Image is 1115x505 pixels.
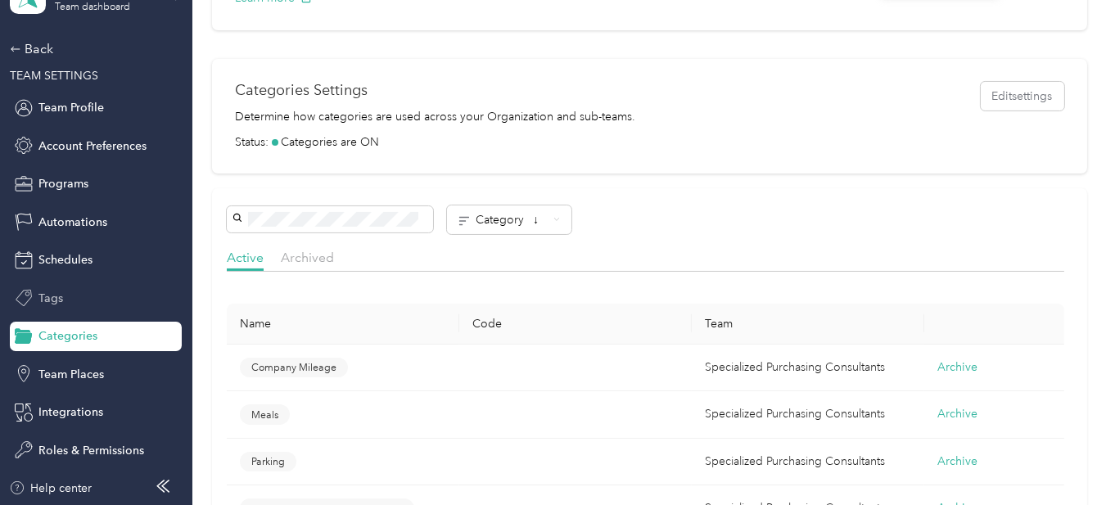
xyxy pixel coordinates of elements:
[38,290,63,307] span: Tags
[476,213,547,227] span: Category
[240,358,348,378] button: Company Mileage
[360,133,379,151] span: ON
[251,408,278,422] span: Meals
[692,304,924,345] th: Team
[235,82,635,99] h1: Categories Settings
[692,345,924,392] td: Specialized Purchasing Consultants
[692,391,924,439] td: Specialized Purchasing Consultants
[38,251,93,268] span: Schedules
[281,250,334,265] span: Archived
[38,138,147,155] span: Account Preferences
[38,327,97,345] span: Categories
[9,480,93,497] button: Help center
[692,439,924,486] td: Specialized Purchasing Consultants
[1023,413,1115,505] iframe: Everlance-gr Chat Button Frame
[251,360,336,375] span: Company Mileage
[38,366,104,383] span: Team Places
[459,304,692,345] th: Code
[235,133,269,151] span: Status:
[38,214,107,231] span: Automations
[981,82,1064,110] button: Editsettings
[38,442,144,459] span: Roles & Permissions
[227,250,264,265] span: Active
[38,175,88,192] span: Programs
[240,452,296,472] button: Parking
[251,454,285,469] span: Parking
[533,213,539,227] span: ↓
[10,69,98,83] span: TEAM SETTINGS
[38,404,103,421] span: Integrations
[281,133,357,151] span: Categories are
[235,108,635,125] p: Determine how categories are used across your Organization and sub-teams.
[10,39,174,59] div: Back
[937,453,977,471] button: Archive
[227,304,459,345] th: Name
[240,404,290,425] button: Meals
[937,405,977,423] button: Archive
[38,99,104,116] span: Team Profile
[937,358,977,376] button: Archive
[55,2,130,12] div: Team dashboard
